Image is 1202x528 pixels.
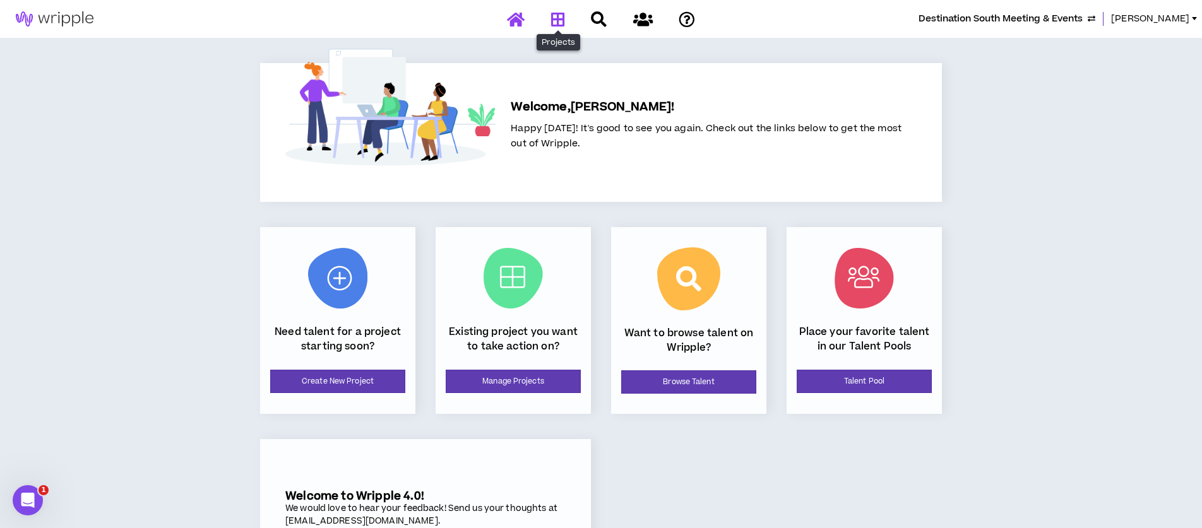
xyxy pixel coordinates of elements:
[797,370,932,393] a: Talent Pool
[285,503,566,527] div: We would love to hear your feedback! Send us your thoughts at [EMAIL_ADDRESS][DOMAIN_NAME].
[13,485,43,515] iframe: Intercom live chat
[835,248,894,308] img: Talent Pool
[511,122,901,150] span: Happy [DATE]! It's good to see you again. Check out the links below to get the most out of Wripple.
[1111,12,1189,26] span: [PERSON_NAME]
[270,325,405,353] p: Need talent for a project starting soon?
[621,326,756,355] p: Want to browse talent on Wripple?
[797,325,932,353] p: Place your favorite talent in our Talent Pools
[511,98,901,116] h5: Welcome, [PERSON_NAME] !
[621,370,756,394] a: Browse Talent
[919,12,1095,26] button: Destination South Meeting & Events
[308,248,367,308] img: New Project
[39,485,49,495] span: 1
[270,370,405,393] a: Create New Project
[484,248,543,308] img: Current Projects
[537,34,580,50] div: Projects
[285,490,566,503] h5: Welcome to Wripple 4.0!
[446,370,581,393] a: Manage Projects
[446,325,581,353] p: Existing project you want to take action on?
[919,12,1083,26] span: Destination South Meeting & Events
